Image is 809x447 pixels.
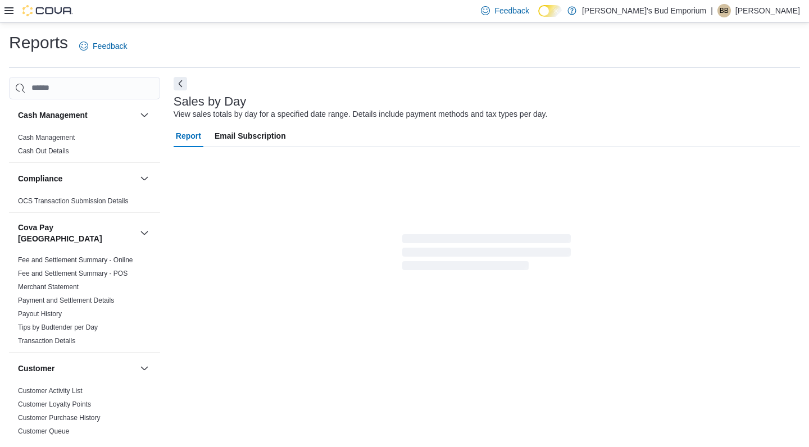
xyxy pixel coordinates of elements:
[494,5,529,16] span: Feedback
[174,95,247,108] h3: Sales by Day
[582,4,706,17] p: [PERSON_NAME]'s Bud Emporium
[18,283,79,291] a: Merchant Statement
[9,194,160,212] div: Compliance
[93,40,127,52] span: Feedback
[18,222,135,244] button: Cova Pay [GEOGRAPHIC_DATA]
[18,323,98,331] a: Tips by Budtender per Day
[138,226,151,240] button: Cova Pay [GEOGRAPHIC_DATA]
[18,387,83,395] a: Customer Activity List
[18,337,75,345] a: Transaction Details
[18,256,133,264] a: Fee and Settlement Summary - Online
[18,173,135,184] button: Compliance
[711,4,713,17] p: |
[538,5,562,17] input: Dark Mode
[9,253,160,352] div: Cova Pay [GEOGRAPHIC_DATA]
[18,147,69,155] a: Cash Out Details
[18,363,135,374] button: Customer
[18,173,62,184] h3: Compliance
[138,172,151,185] button: Compliance
[18,363,54,374] h3: Customer
[18,297,114,304] a: Payment and Settlement Details
[138,362,151,375] button: Customer
[18,110,88,121] h3: Cash Management
[138,108,151,122] button: Cash Management
[18,414,101,422] a: Customer Purchase History
[215,125,286,147] span: Email Subscription
[174,77,187,90] button: Next
[9,131,160,162] div: Cash Management
[9,31,68,54] h1: Reports
[18,197,129,205] a: OCS Transaction Submission Details
[18,110,135,121] button: Cash Management
[18,134,75,142] a: Cash Management
[176,125,201,147] span: Report
[717,4,731,17] div: Brandon Babineau
[18,270,128,277] a: Fee and Settlement Summary - POS
[18,427,69,435] a: Customer Queue
[18,310,62,318] a: Payout History
[402,236,571,272] span: Loading
[75,35,131,57] a: Feedback
[735,4,800,17] p: [PERSON_NAME]
[22,5,73,16] img: Cova
[18,400,91,408] a: Customer Loyalty Points
[720,4,729,17] span: BB
[174,108,548,120] div: View sales totals by day for a specified date range. Details include payment methods and tax type...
